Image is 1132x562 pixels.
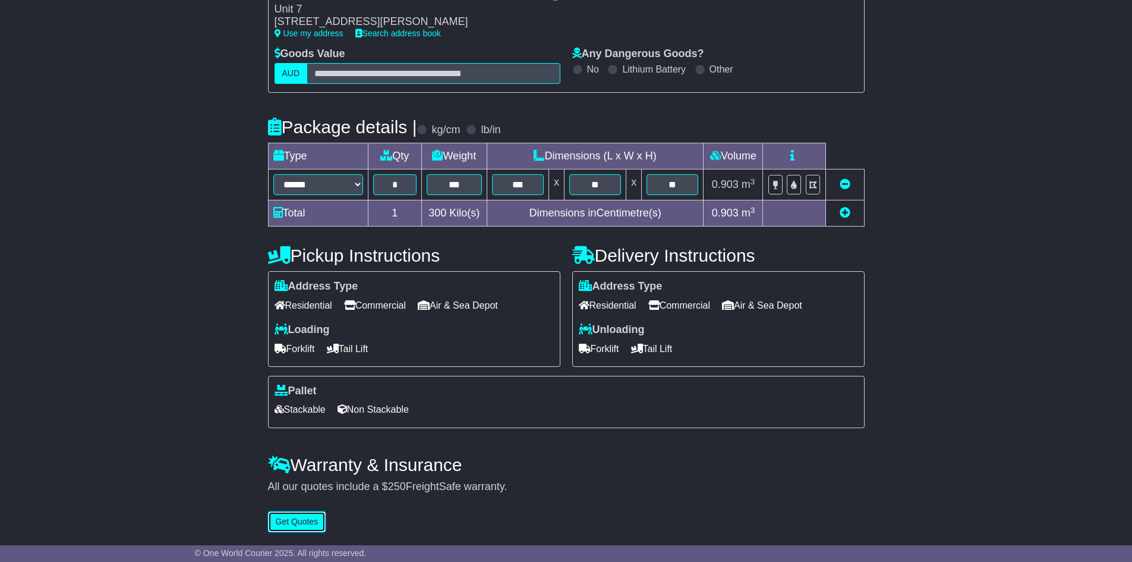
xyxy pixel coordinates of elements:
span: Non Stackable [338,400,409,419]
span: m [742,178,755,190]
td: Qty [368,143,421,169]
td: 1 [368,200,421,227]
td: Dimensions (L x W x H) [487,143,704,169]
span: Commercial [344,296,406,315]
span: 0.903 [712,207,739,219]
span: Residential [579,296,636,315]
span: 300 [428,207,446,219]
span: Forklift [275,340,315,358]
label: Pallet [275,385,317,398]
label: Lithium Battery [622,64,686,75]
td: Weight [421,143,487,169]
span: m [742,207,755,219]
label: No [587,64,599,75]
span: Commercial [648,296,710,315]
td: Kilo(s) [421,200,487,227]
span: Forklift [579,340,619,358]
sup: 3 [751,206,755,215]
h4: Delivery Instructions [572,246,865,265]
td: Total [268,200,368,227]
a: Add new item [840,207,850,219]
a: Remove this item [840,178,850,190]
label: Unloading [579,324,645,337]
label: Loading [275,324,330,337]
span: Residential [275,296,332,315]
a: Search address book [355,29,441,38]
div: All our quotes include a $ FreightSafe warranty. [268,481,865,494]
span: © One World Courier 2025. All rights reserved. [195,548,367,558]
h4: Pickup Instructions [268,246,560,265]
span: Stackable [275,400,326,419]
label: Address Type [275,280,358,293]
td: x [548,169,564,200]
label: AUD [275,63,308,84]
label: lb/in [481,124,500,137]
label: Address Type [579,280,663,293]
h4: Warranty & Insurance [268,455,865,475]
td: Volume [704,143,763,169]
td: x [626,169,642,200]
td: Type [268,143,368,169]
td: Dimensions in Centimetre(s) [487,200,704,227]
span: Tail Lift [631,340,673,358]
span: 250 [388,481,406,492]
span: Tail Lift [327,340,368,358]
label: Other [710,64,733,75]
label: Goods Value [275,48,345,61]
sup: 3 [751,177,755,186]
label: kg/cm [431,124,460,137]
label: Any Dangerous Goods? [572,48,704,61]
div: Unit 7 [275,3,538,16]
span: 0.903 [712,178,739,190]
h4: Package details | [268,117,417,137]
button: Get Quotes [268,511,326,532]
div: [STREET_ADDRESS][PERSON_NAME] [275,15,538,29]
span: Air & Sea Depot [418,296,498,315]
a: Use my address [275,29,343,38]
span: Air & Sea Depot [722,296,802,315]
